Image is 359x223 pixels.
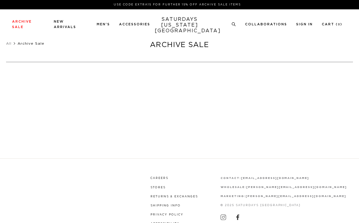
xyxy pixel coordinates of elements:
p: Use Code EXTRA15 for Further 15% Off Archive Sale Items [15,2,340,7]
a: [PERSON_NAME][EMAIL_ADDRESS][DOMAIN_NAME] [246,186,347,189]
strong: wholesale: [221,186,246,189]
a: All [6,42,11,45]
a: SATURDAYS[US_STATE][GEOGRAPHIC_DATA] [155,17,205,34]
a: Returns & Exchanges [150,195,198,198]
a: Sign In [296,23,313,26]
a: Collaborations [245,23,287,26]
small: 0 [338,23,340,26]
a: [EMAIL_ADDRESS][DOMAIN_NAME] [241,177,309,180]
a: Careers [150,177,168,180]
a: [PERSON_NAME][EMAIL_ADDRESS][DOMAIN_NAME] [246,195,346,198]
a: Shipping Info [150,204,181,207]
a: Privacy Policy [150,213,183,216]
p: © 2025 Saturdays [GEOGRAPHIC_DATA] [221,203,347,208]
a: Men's [97,23,110,26]
a: Archive Sale [12,20,32,29]
strong: contact: [221,177,241,180]
a: Cart (0) [322,23,342,26]
a: New Arrivals [54,20,76,29]
a: Stores [150,186,166,189]
strong: marketing: [221,195,246,198]
span: Archive Sale [18,42,44,45]
a: Accessories [119,23,150,26]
